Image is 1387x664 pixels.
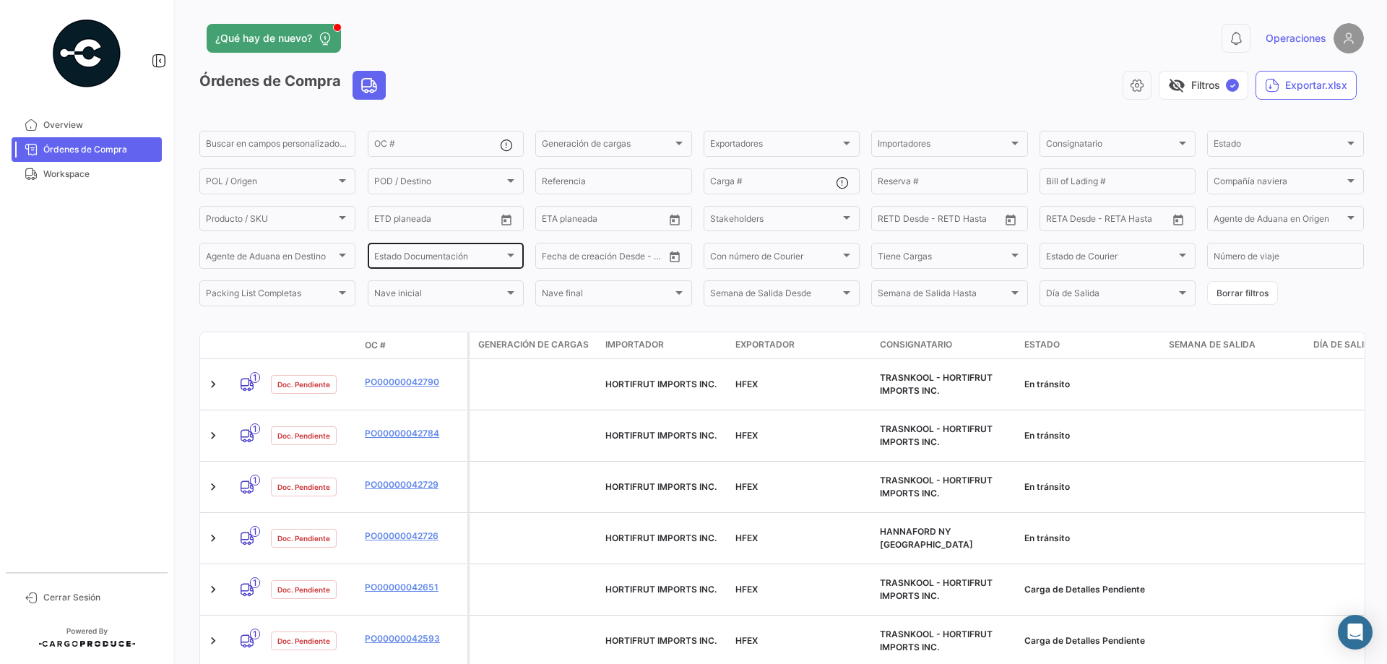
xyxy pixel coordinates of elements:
[542,290,672,301] span: Nave final
[710,253,840,263] span: Con número de Courier
[578,216,636,226] input: Hasta
[664,209,686,230] button: Open calendar
[710,216,840,226] span: Stakeholders
[43,143,156,156] span: Órdenes de Compra
[605,379,717,389] span: HORTIFRUT IMPORTS INC.
[12,113,162,137] a: Overview
[206,531,220,546] a: Expand/Collapse Row
[1024,429,1157,442] div: En tránsito
[1338,615,1373,650] div: Abrir Intercom Messenger
[206,582,220,597] a: Expand/Collapse Row
[878,290,1008,301] span: Semana de Salida Hasta
[605,584,717,595] span: HORTIFRUT IMPORTS INC.
[1169,338,1256,351] span: Semana de Salida
[250,423,260,434] span: 1
[410,216,468,226] input: Hasta
[1214,216,1344,226] span: Agente de Aduana en Origen
[1019,332,1163,358] datatable-header-cell: Estado
[605,635,717,646] span: HORTIFRUT IMPORTS INC.
[1024,634,1157,647] div: Carga de Detalles Pendiente
[880,372,993,396] span: TRASNKOOL - HORTIFRUT IMPORTS INC.
[374,290,504,301] span: Nave inicial
[206,290,336,301] span: Packing List Completas
[880,629,993,652] span: TRASNKOOL - HORTIFRUT IMPORTS INC.
[880,577,993,601] span: TRASNKOOL - HORTIFRUT IMPORTS INC.
[277,584,330,595] span: Doc. Pendiente
[206,634,220,648] a: Expand/Collapse Row
[478,338,589,351] span: Generación de cargas
[710,141,840,151] span: Exportadores
[874,332,1019,358] datatable-header-cell: Consignatario
[250,526,260,537] span: 1
[365,632,462,645] a: PO00000042593
[914,216,972,226] input: Hasta
[365,581,462,594] a: PO00000042651
[600,332,730,358] datatable-header-cell: Importador
[206,253,336,263] span: Agente de Aduana en Destino
[359,333,467,358] datatable-header-cell: OC #
[277,481,330,493] span: Doc. Pendiente
[12,162,162,186] a: Workspace
[878,253,1008,263] span: Tiene Cargas
[735,533,758,543] span: HFEX
[735,481,758,492] span: HFEX
[880,423,993,447] span: TRASNKOOL - HORTIFRUT IMPORTS INC.
[206,377,220,392] a: Expand/Collapse Row
[1046,141,1176,151] span: Consignatario
[43,591,156,604] span: Cerrar Sesión
[1024,338,1060,351] span: Estado
[206,216,336,226] span: Producto / SKU
[880,338,952,351] span: Consignatario
[1256,71,1357,100] button: Exportar.xlsx
[880,526,973,550] span: HANNAFORD NY DC
[1082,216,1140,226] input: Hasta
[496,209,517,230] button: Open calendar
[470,332,600,358] datatable-header-cell: Generación de cargas
[206,480,220,494] a: Expand/Collapse Row
[1167,209,1189,230] button: Open calendar
[542,253,568,263] input: Desde
[664,246,686,267] button: Open calendar
[1266,31,1326,46] span: Operaciones
[605,338,664,351] span: Importador
[735,338,795,351] span: Exportador
[277,635,330,647] span: Doc. Pendiente
[1313,338,1377,351] span: Día de Salida
[878,216,904,226] input: Desde
[250,629,260,639] span: 1
[51,17,123,90] img: powered-by.png
[1024,532,1157,545] div: En tránsito
[735,379,758,389] span: HFEX
[365,339,386,352] span: OC #
[43,118,156,131] span: Overview
[43,168,156,181] span: Workspace
[206,428,220,443] a: Expand/Collapse Row
[365,427,462,440] a: PO00000042784
[374,253,504,263] span: Estado Documentación
[215,31,312,46] span: ¿Qué hay de nuevo?
[1046,216,1072,226] input: Desde
[1024,378,1157,391] div: En tránsito
[1168,77,1185,94] span: visibility_off
[735,430,758,441] span: HFEX
[542,216,568,226] input: Desde
[730,332,874,358] datatable-header-cell: Exportador
[1024,480,1157,493] div: En tránsito
[374,178,504,189] span: POD / Destino
[353,72,385,99] button: Land
[365,530,462,543] a: PO00000042726
[1000,209,1021,230] button: Open calendar
[578,253,636,263] input: Hasta
[880,475,993,499] span: TRASNKOOL - HORTIFRUT IMPORTS INC.
[365,376,462,389] a: PO00000042790
[542,141,672,151] span: Generación de cargas
[1046,253,1176,263] span: Estado de Courier
[605,533,717,543] span: HORTIFRUT IMPORTS INC.
[229,340,265,351] datatable-header-cell: Modo de Transporte
[12,137,162,162] a: Órdenes de Compra
[1214,141,1344,151] span: Estado
[277,430,330,441] span: Doc. Pendiente
[1024,583,1157,596] div: Carga de Detalles Pendiente
[735,584,758,595] span: HFEX
[1214,178,1344,189] span: Compañía naviera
